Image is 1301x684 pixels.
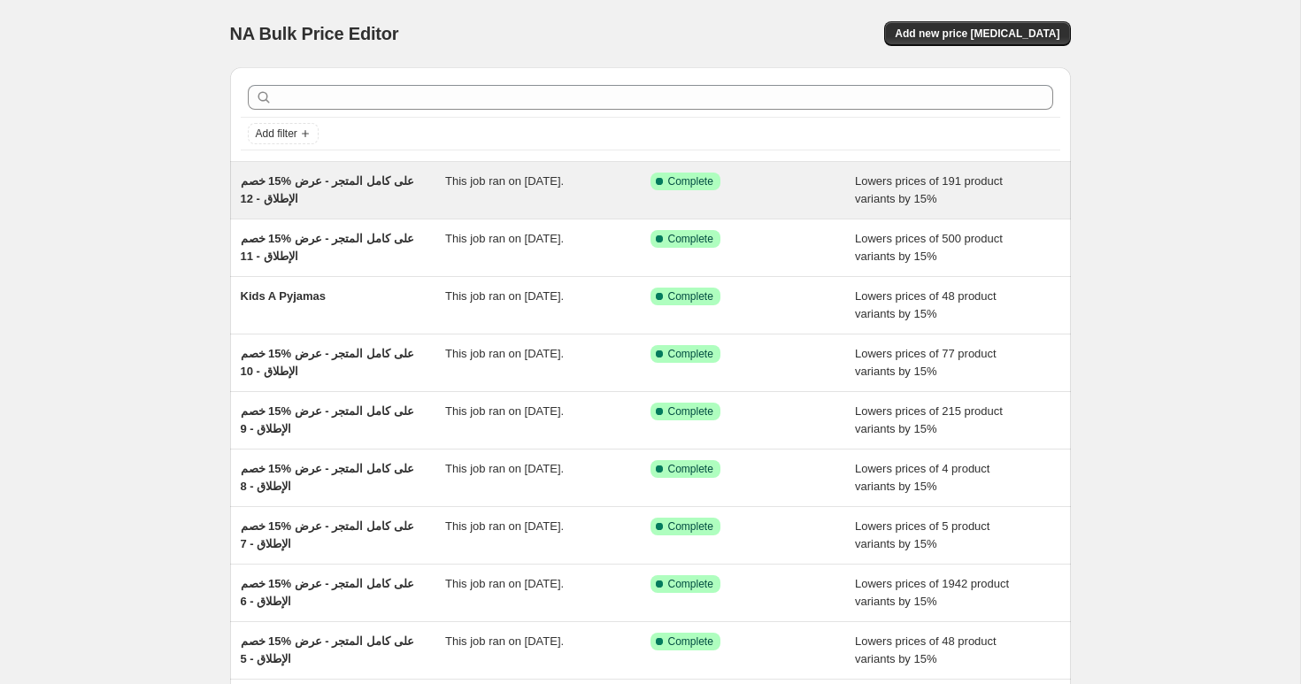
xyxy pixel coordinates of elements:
span: Lowers prices of 48 product variants by 15% [855,289,997,320]
span: This job ran on [DATE]. [445,404,564,418]
span: خصم ‎15% على كامل المتجر - عرض الإطلاق - 9 [241,404,414,435]
span: Lowers prices of 500 product variants by 15% [855,232,1003,263]
span: Lowers prices of 4 product variants by 15% [855,462,989,493]
span: This job ran on [DATE]. [445,347,564,360]
span: This job ran on [DATE]. [445,462,564,475]
span: Add new price [MEDICAL_DATA] [895,27,1059,41]
span: Lowers prices of 1942 product variants by 15% [855,577,1009,608]
span: Add filter [256,127,297,141]
span: Complete [668,577,713,591]
span: Complete [668,289,713,304]
span: Lowers prices of 5 product variants by 15% [855,519,989,550]
span: Complete [668,462,713,476]
span: Complete [668,347,713,361]
span: Complete [668,404,713,419]
span: This job ran on [DATE]. [445,519,564,533]
span: Lowers prices of 48 product variants by 15% [855,634,997,665]
span: Lowers prices of 191 product variants by 15% [855,174,1003,205]
span: This job ran on [DATE]. [445,174,564,188]
span: Lowers prices of 77 product variants by 15% [855,347,997,378]
span: خصم ‎15% على كامل المتجر - عرض الإطلاق - 12 [241,174,414,205]
span: خصم ‎15% على كامل المتجر - عرض الإطلاق - 8 [241,462,414,493]
span: Complete [668,634,713,649]
button: Add new price [MEDICAL_DATA] [884,21,1070,46]
span: This job ran on [DATE]. [445,634,564,648]
span: خصم ‎15% على كامل المتجر - عرض الإطلاق - 7 [241,519,414,550]
span: This job ran on [DATE]. [445,577,564,590]
span: Complete [668,232,713,246]
span: خصم ‎15% على كامل المتجر - عرض الإطلاق - 11 [241,232,414,263]
button: Add filter [248,123,319,144]
span: Complete [668,519,713,534]
span: NA Bulk Price Editor [230,24,399,43]
span: Kids A Pyjamas [241,289,327,303]
span: خصم ‎15% على كامل المتجر - عرض الإطلاق - 6 [241,577,414,608]
span: This job ran on [DATE]. [445,289,564,303]
span: خصم ‎15% على كامل المتجر - عرض الإطلاق - 5 [241,634,414,665]
span: This job ran on [DATE]. [445,232,564,245]
span: Lowers prices of 215 product variants by 15% [855,404,1003,435]
span: Complete [668,174,713,188]
span: خصم ‎15% على كامل المتجر - عرض الإطلاق - 10 [241,347,414,378]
